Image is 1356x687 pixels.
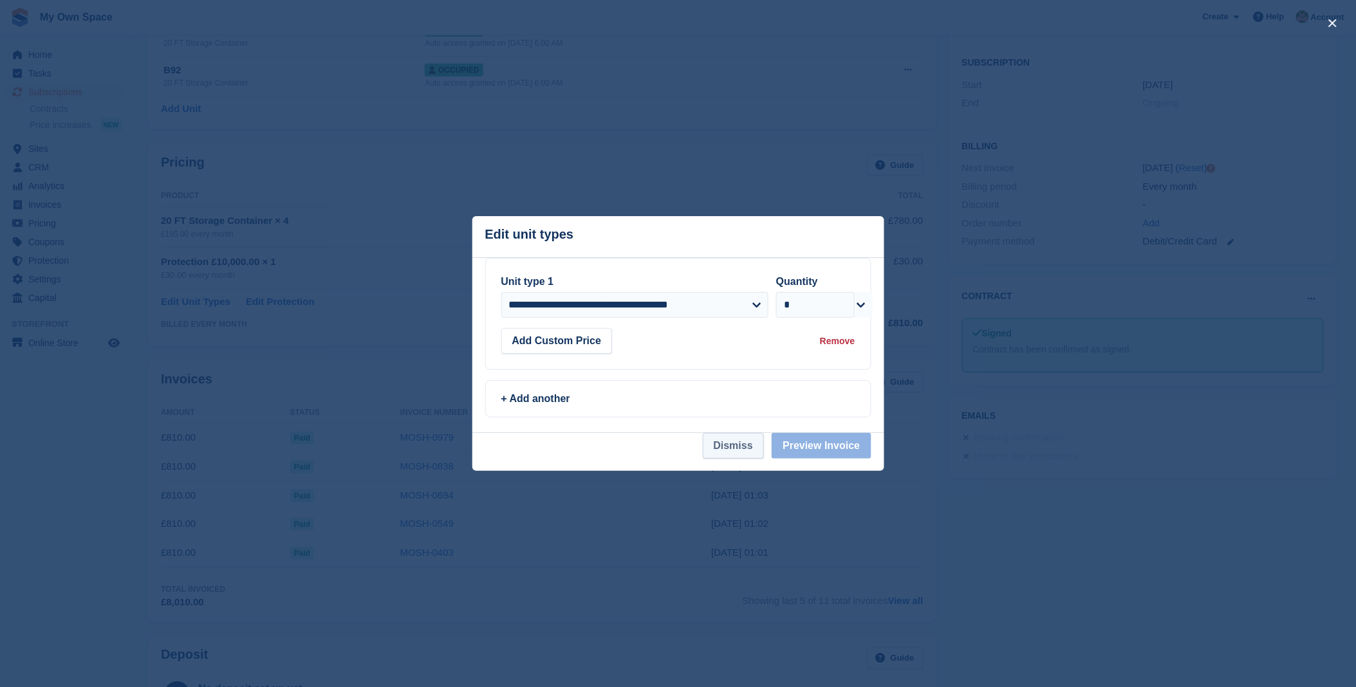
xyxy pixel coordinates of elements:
div: + Add another [501,391,855,407]
label: Unit type 1 [501,276,554,287]
a: + Add another [485,380,871,417]
p: Edit unit types [485,227,574,242]
button: Add Custom Price [501,328,613,354]
button: close [1323,13,1343,33]
label: Quantity [776,276,818,287]
div: Remove [820,334,855,348]
button: Dismiss [703,433,764,459]
button: Preview Invoice [772,433,871,459]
